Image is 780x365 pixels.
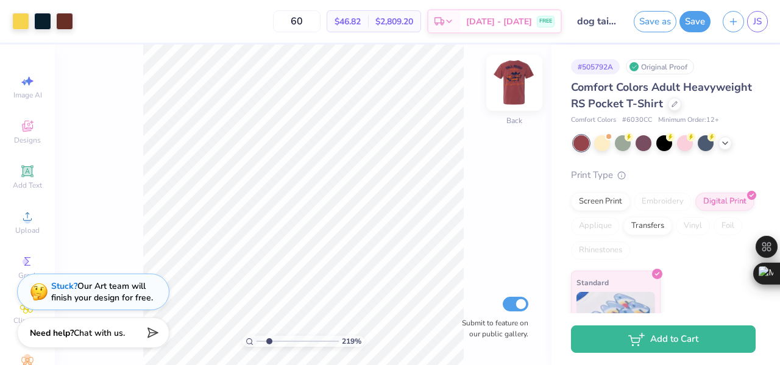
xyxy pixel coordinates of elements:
[714,217,742,235] div: Foil
[466,15,532,28] span: [DATE] - [DATE]
[747,11,768,32] a: JS
[51,280,77,292] strong: Stuck?
[13,180,42,190] span: Add Text
[18,271,37,280] span: Greek
[571,59,620,74] div: # 505792A
[375,15,413,28] span: $2,809.20
[571,115,616,126] span: Comfort Colors
[14,135,41,145] span: Designs
[6,316,49,335] span: Clipart & logos
[571,217,620,235] div: Applique
[51,280,153,303] div: Our Art team will finish your design for free.
[490,58,539,107] img: Back
[571,241,630,260] div: Rhinestones
[571,325,756,353] button: Add to Cart
[74,327,125,339] span: Chat with us.
[455,317,528,339] label: Submit to feature on our public gallery.
[571,193,630,211] div: Screen Print
[576,276,609,289] span: Standard
[634,193,692,211] div: Embroidery
[626,59,694,74] div: Original Proof
[571,168,756,182] div: Print Type
[623,217,672,235] div: Transfers
[13,90,42,100] span: Image AI
[576,292,655,353] img: Standard
[695,193,754,211] div: Digital Print
[273,10,321,32] input: – –
[571,80,752,111] span: Comfort Colors Adult Heavyweight RS Pocket T-Shirt
[676,217,710,235] div: Vinyl
[335,15,361,28] span: $46.82
[15,225,40,235] span: Upload
[679,11,711,32] button: Save
[634,11,676,32] button: Save as
[568,9,628,34] input: Untitled Design
[506,115,522,126] div: Back
[342,336,361,347] span: 219 %
[753,15,762,29] span: JS
[539,17,552,26] span: FREE
[30,327,74,339] strong: Need help?
[622,115,652,126] span: # 6030CC
[658,115,719,126] span: Minimum Order: 12 +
